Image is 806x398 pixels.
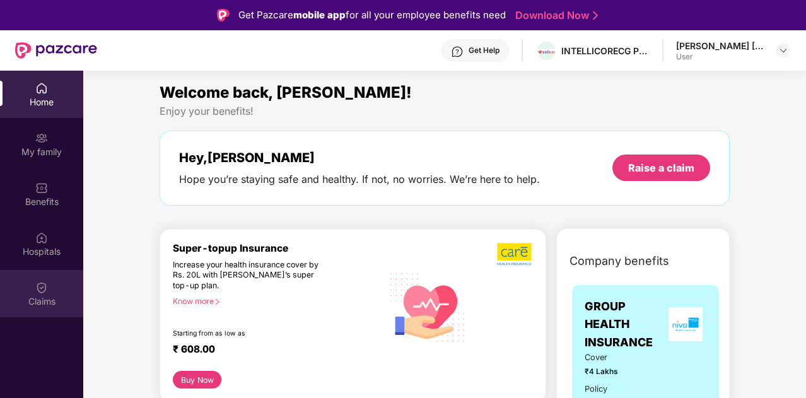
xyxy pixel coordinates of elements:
div: Raise a claim [628,161,694,175]
img: svg+xml;base64,PHN2ZyBpZD0iRHJvcGRvd24tMzJ4MzIiIHhtbG5zPSJodHRwOi8vd3d3LnczLm9yZy8yMDAwL3N2ZyIgd2... [778,45,788,56]
div: Starting from as low as [173,329,329,338]
div: Get Pazcare for all your employee benefits need [238,8,506,23]
div: Super-topup Insurance [173,242,383,254]
button: Buy Now [173,371,221,389]
div: Enjoy your benefits! [160,105,730,118]
div: User [676,52,764,62]
a: Download Now [515,9,594,22]
div: [PERSON_NAME] [PERSON_NAME] [676,40,764,52]
img: svg+xml;base64,PHN2ZyB3aWR0aD0iMjAiIGhlaWdodD0iMjAiIHZpZXdCb3g9IjAgMCAyMCAyMCIgZmlsbD0ibm9uZSIgeG... [35,132,48,144]
div: ₹ 608.00 [173,343,370,358]
img: b5dec4f62d2307b9de63beb79f102df3.png [497,242,533,266]
img: svg+xml;base64,PHN2ZyBpZD0iQ2xhaW0iIHhtbG5zPSJodHRwOi8vd3d3LnczLm9yZy8yMDAwL3N2ZyIgd2lkdGg9IjIwIi... [35,281,48,294]
div: Get Help [469,45,499,56]
span: right [214,298,221,305]
img: svg+xml;base64,PHN2ZyBpZD0iSG9tZSIgeG1sbnM9Imh0dHA6Ly93d3cudzMub3JnLzIwMDAvc3ZnIiB3aWR0aD0iMjAiIG... [35,82,48,95]
img: New Pazcare Logo [15,42,97,59]
div: Hey, [PERSON_NAME] [179,150,540,165]
span: Company benefits [569,252,669,270]
img: Stroke [593,9,598,22]
div: Increase your health insurance cover by Rs. 20L with [PERSON_NAME]’s super top-up plan. [173,260,329,291]
div: Hope you’re staying safe and healthy. If not, no worries. We’re here to help. [179,173,540,186]
img: Logo [217,9,230,21]
img: svg+xml;base64,PHN2ZyBpZD0iSG9zcGl0YWxzIiB4bWxucz0iaHR0cDovL3d3dy53My5vcmcvMjAwMC9zdmciIHdpZHRoPS... [35,231,48,244]
span: Cover [585,351,631,364]
img: svg+xml;base64,PHN2ZyBpZD0iSGVscC0zMngzMiIgeG1sbnM9Imh0dHA6Ly93d3cudzMub3JnLzIwMDAvc3ZnIiB3aWR0aD... [451,45,464,58]
img: insurerLogo [669,307,703,341]
span: GROUP HEALTH INSURANCE [585,298,665,351]
span: ₹4 Lakhs [585,366,631,378]
img: svg+xml;base64,PHN2ZyB4bWxucz0iaHR0cDovL3d3dy53My5vcmcvMjAwMC9zdmciIHhtbG5zOnhsaW5rPSJodHRwOi8vd3... [383,260,473,352]
span: Welcome back, [PERSON_NAME]! [160,83,412,102]
strong: mobile app [293,9,346,21]
div: Know more [173,296,375,305]
img: WhatsApp%20Image%202024-01-25%20at%2012.57.49%20PM.jpeg [537,49,556,54]
img: svg+xml;base64,PHN2ZyBpZD0iQmVuZWZpdHMiIHhtbG5zPSJodHRwOi8vd3d3LnczLm9yZy8yMDAwL3N2ZyIgd2lkdGg9Ij... [35,182,48,194]
div: INTELLICORECG PRIVATE LIMITED [561,45,650,57]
